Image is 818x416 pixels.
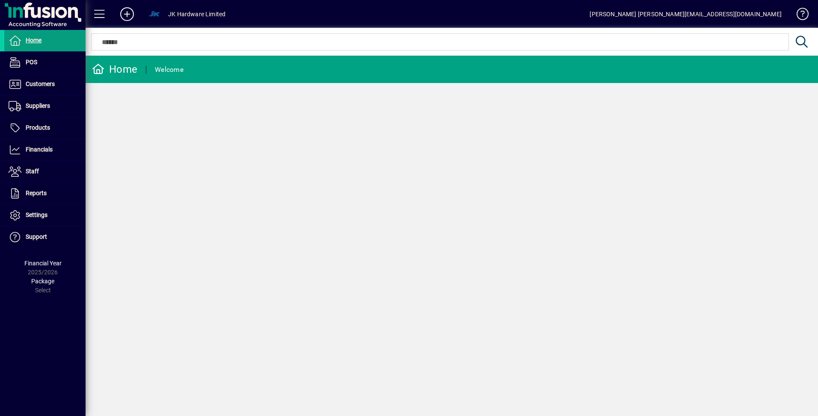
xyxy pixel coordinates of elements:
[26,190,47,196] span: Reports
[4,183,86,204] a: Reports
[26,168,39,175] span: Staff
[590,7,782,21] div: [PERSON_NAME] [PERSON_NAME][EMAIL_ADDRESS][DOMAIN_NAME]
[26,124,50,131] span: Products
[24,260,62,267] span: Financial Year
[4,74,86,95] a: Customers
[31,278,54,285] span: Package
[26,146,53,153] span: Financials
[26,59,37,65] span: POS
[155,63,184,77] div: Welcome
[26,233,47,240] span: Support
[141,6,168,22] button: Profile
[113,6,141,22] button: Add
[26,211,47,218] span: Settings
[4,205,86,226] a: Settings
[790,2,807,30] a: Knowledge Base
[4,117,86,139] a: Products
[4,139,86,160] a: Financials
[26,80,55,87] span: Customers
[92,62,137,76] div: Home
[168,7,225,21] div: JK Hardware Limited
[4,95,86,117] a: Suppliers
[26,37,41,44] span: Home
[4,161,86,182] a: Staff
[4,226,86,248] a: Support
[26,102,50,109] span: Suppliers
[4,52,86,73] a: POS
